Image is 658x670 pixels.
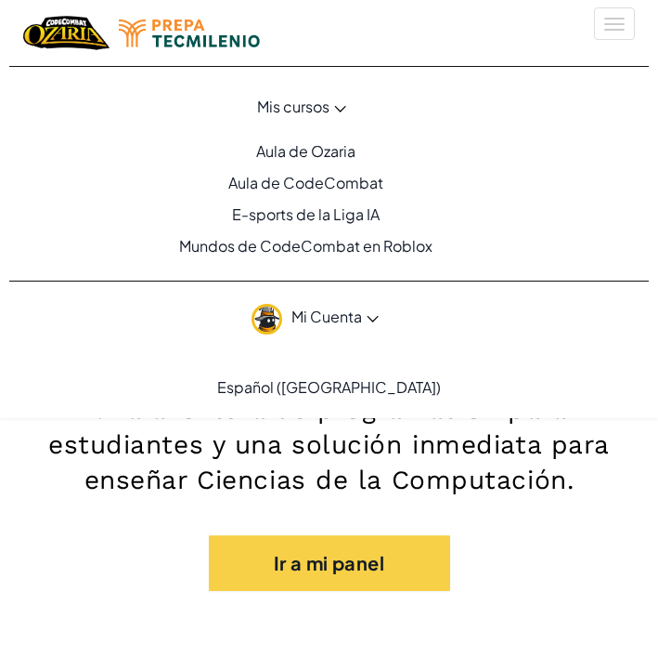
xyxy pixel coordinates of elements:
[209,535,450,591] a: Ir a mi panel
[19,392,639,498] h2: Una aventura de programación para estudiantes y una solución inmediata para enseñar Ciencias de l...
[217,377,441,397] span: Español ([GEOGRAPHIC_DATA])
[291,307,379,326] span: Mi Cuenta
[23,14,110,52] a: Ozaria by CodeCombat logo
[252,304,282,335] img: avatar
[9,289,621,348] a: Mi Cuenta
[119,20,260,47] img: Tecmilenio logo
[257,97,329,116] span: Mis cursos
[23,14,110,52] img: Home
[208,361,450,412] a: Español ([GEOGRAPHIC_DATA])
